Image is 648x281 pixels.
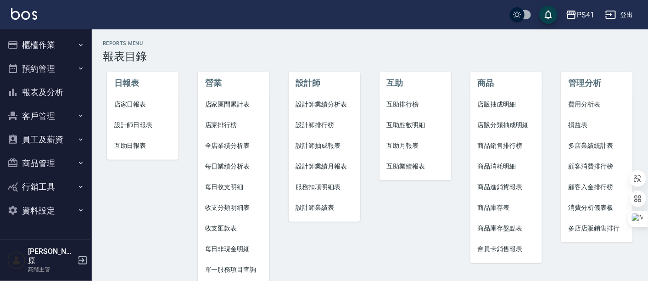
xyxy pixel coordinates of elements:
[4,152,88,175] button: 商品管理
[4,199,88,223] button: 資料設定
[561,197,633,218] a: 消費分析儀表板
[4,33,88,57] button: 櫃檯作業
[478,100,535,109] span: 店販抽成明細
[470,94,542,115] a: 店販抽成明細
[387,141,444,151] span: 互助月報表
[205,141,263,151] span: 全店業績分析表
[28,247,75,265] h5: [PERSON_NAME]原
[4,104,88,128] button: 客戶管理
[387,120,444,130] span: 互助點數明細
[114,120,172,130] span: 設計師日報表
[478,141,535,151] span: 商品銷售排行榜
[539,6,558,24] button: save
[198,115,270,135] a: 店家排行榜
[7,251,26,270] img: Person
[569,100,626,109] span: 費用分析表
[205,162,263,171] span: 每日業績分析表
[296,100,353,109] span: 設計師業績分析表
[380,135,452,156] a: 互助月報表
[103,40,637,46] h2: Reports Menu
[577,9,594,21] div: PS41
[198,135,270,156] a: 全店業績分析表
[114,141,172,151] span: 互助日報表
[205,100,263,109] span: 店家區間累計表
[296,162,353,171] span: 設計師業績月報表
[289,94,361,115] a: 設計師業績分析表
[561,156,633,177] a: 顧客消費排行榜
[107,72,179,94] li: 日報表
[198,177,270,197] a: 每日收支明細
[470,218,542,239] a: 商品庫存盤點表
[289,156,361,177] a: 設計師業績月報表
[107,115,179,135] a: 設計師日報表
[478,162,535,171] span: 商品消耗明細
[296,120,353,130] span: 設計師排行榜
[569,141,626,151] span: 多店業績統計表
[4,57,88,81] button: 預約管理
[198,259,270,280] a: 單一服務項目查詢
[289,135,361,156] a: 設計師抽成報表
[470,72,542,94] li: 商品
[198,197,270,218] a: 收支分類明細表
[561,94,633,115] a: 費用分析表
[205,224,263,233] span: 收支匯款表
[561,72,633,94] li: 管理分析
[103,50,637,63] h3: 報表目錄
[4,175,88,199] button: 行銷工具
[198,239,270,259] a: 每日非現金明細
[289,115,361,135] a: 設計師排行榜
[478,182,535,192] span: 商品進銷貨報表
[11,8,37,20] img: Logo
[289,72,361,94] li: 設計師
[198,72,270,94] li: 營業
[380,72,452,94] li: 互助
[561,218,633,239] a: 多店店販銷售排行
[205,265,263,275] span: 單一服務項目查詢
[205,182,263,192] span: 每日收支明細
[478,224,535,233] span: 商品庫存盤點表
[296,203,353,213] span: 設計師業績表
[387,162,444,171] span: 互助業績報表
[561,135,633,156] a: 多店業績統計表
[470,156,542,177] a: 商品消耗明細
[296,182,353,192] span: 服務扣項明細表
[4,80,88,104] button: 報表及分析
[470,239,542,259] a: 會員卡銷售報表
[569,182,626,192] span: 顧客入金排行榜
[289,197,361,218] a: 設計師業績表
[198,94,270,115] a: 店家區間累計表
[561,177,633,197] a: 顧客入金排行榜
[470,135,542,156] a: 商品銷售排行榜
[569,203,626,213] span: 消費分析儀表板
[296,141,353,151] span: 設計師抽成報表
[380,94,452,115] a: 互助排行榜
[380,156,452,177] a: 互助業績報表
[478,203,535,213] span: 商品庫存表
[205,120,263,130] span: 店家排行榜
[198,218,270,239] a: 收支匯款表
[205,244,263,254] span: 每日非現金明細
[478,244,535,254] span: 會員卡銷售報表
[569,120,626,130] span: 損益表
[28,265,75,274] p: 高階主管
[470,115,542,135] a: 店販分類抽成明細
[569,224,626,233] span: 多店店販銷售排行
[198,156,270,177] a: 每日業績分析表
[289,177,361,197] a: 服務扣項明細表
[470,177,542,197] a: 商品進銷貨報表
[562,6,598,24] button: PS41
[107,94,179,115] a: 店家日報表
[380,115,452,135] a: 互助點數明細
[4,128,88,152] button: 員工及薪資
[205,203,263,213] span: 收支分類明細表
[470,197,542,218] a: 商品庫存表
[478,120,535,130] span: 店販分類抽成明細
[569,162,626,171] span: 顧客消費排行榜
[561,115,633,135] a: 損益表
[602,6,637,23] button: 登出
[114,100,172,109] span: 店家日報表
[107,135,179,156] a: 互助日報表
[387,100,444,109] span: 互助排行榜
